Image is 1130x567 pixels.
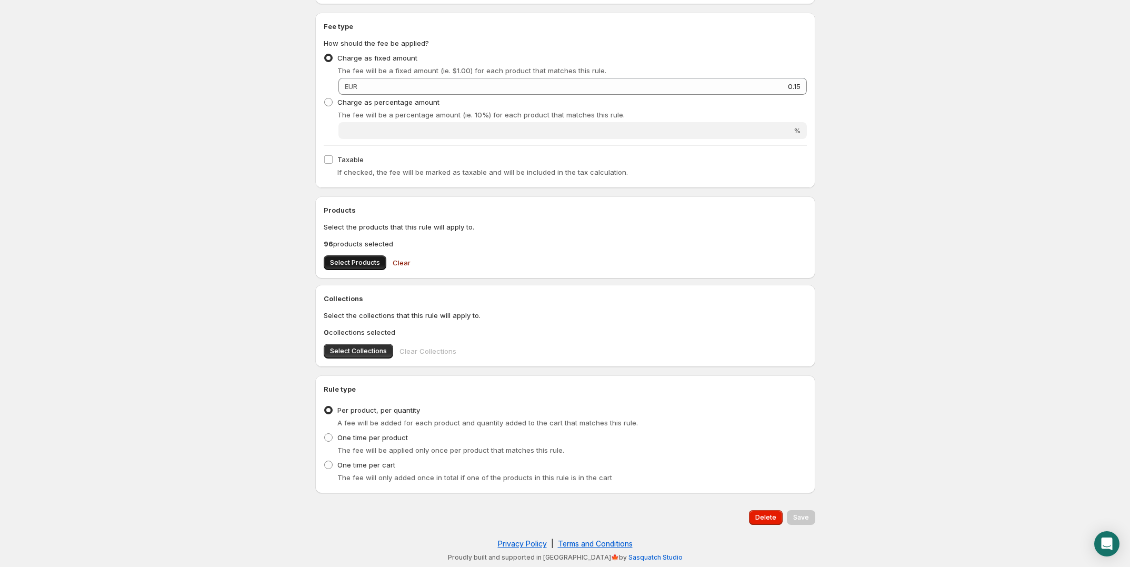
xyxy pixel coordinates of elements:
span: One time per product [337,433,408,442]
a: Terms and Conditions [558,539,633,548]
span: A fee will be added for each product and quantity added to the cart that matches this rule. [337,419,638,427]
h2: Fee type [324,21,807,32]
b: 0 [324,328,329,336]
p: Select the products that this rule will apply to. [324,222,807,232]
span: Taxable [337,155,364,164]
a: Privacy Policy [498,539,547,548]
span: Select Collections [330,347,387,355]
span: The fee will be a fixed amount (ie. $1.00) for each product that matches this rule. [337,66,606,75]
button: Select Collections [324,344,393,359]
p: products selected [324,238,807,249]
p: collections selected [324,327,807,337]
span: Select Products [330,258,380,267]
p: The fee will be a percentage amount (ie. 10%) for each product that matches this rule. [337,110,807,120]
span: The fee will be applied only once per product that matches this rule. [337,446,564,454]
span: Per product, per quantity [337,406,420,414]
span: The fee will only added once in total if one of the products in this rule is in the cart [337,473,612,482]
span: % [794,126,801,135]
button: Clear [386,252,417,273]
p: Proudly built and supported in [GEOGRAPHIC_DATA]🍁by [321,553,810,562]
h2: Collections [324,293,807,304]
span: One time per cart [337,461,395,469]
span: Delete [755,513,776,522]
button: Select Products [324,255,386,270]
span: Charge as percentage amount [337,98,439,106]
span: Clear [393,257,411,268]
span: EUR [345,82,357,91]
div: Open Intercom Messenger [1094,531,1119,556]
p: Select the collections that this rule will apply to. [324,310,807,321]
button: Delete [749,510,783,525]
span: Charge as fixed amount [337,54,417,62]
h2: Rule type [324,384,807,394]
h2: Products [324,205,807,215]
a: Sasquatch Studio [628,553,683,561]
span: If checked, the fee will be marked as taxable and will be included in the tax calculation. [337,168,628,176]
span: | [551,539,554,548]
span: How should the fee be applied? [324,39,429,47]
b: 96 [324,240,333,248]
